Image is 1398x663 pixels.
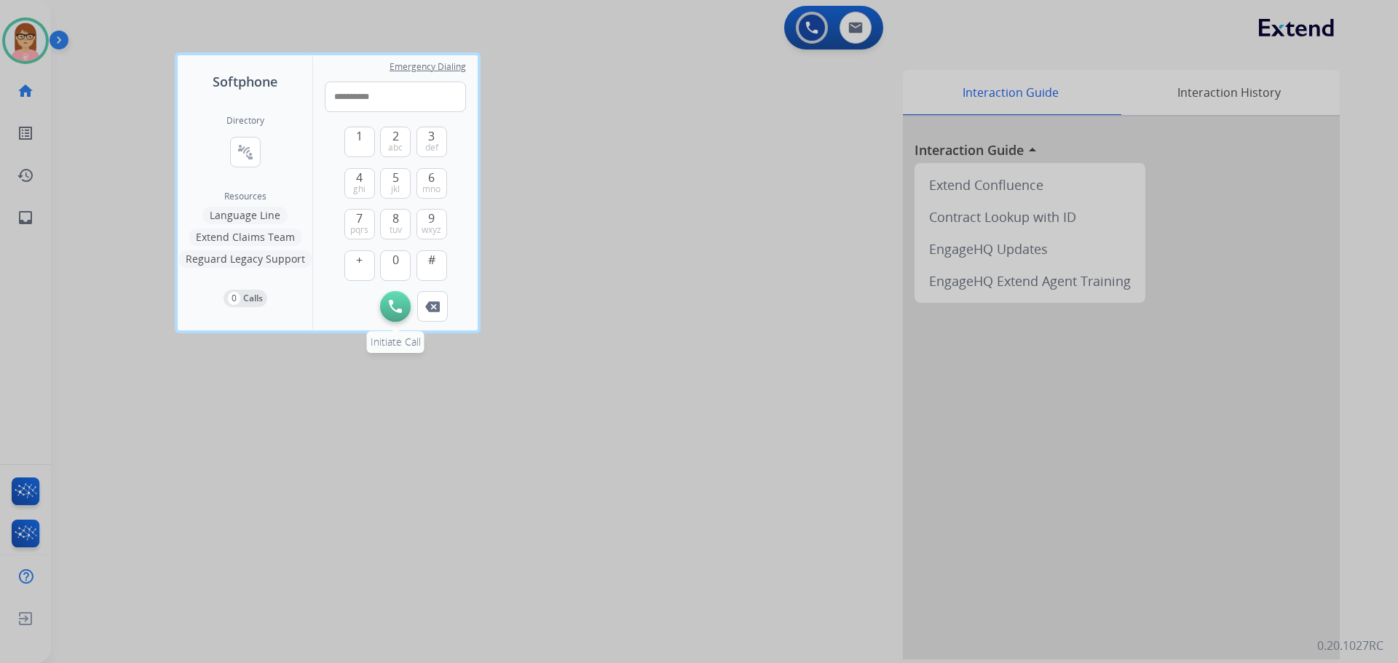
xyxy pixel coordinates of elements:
[371,335,421,349] span: Initiate Call
[422,183,441,195] span: mno
[344,127,375,157] button: 1
[344,209,375,239] button: 7pqrs
[243,292,263,305] p: Calls
[390,224,402,236] span: tuv
[237,143,254,161] mat-icon: connect_without_contact
[428,210,435,227] span: 9
[356,127,363,145] span: 1
[189,229,302,246] button: Extend Claims Team
[380,127,411,157] button: 2abc
[356,210,363,227] span: 7
[428,127,435,145] span: 3
[391,183,400,195] span: jkl
[178,250,312,268] button: Reguard Legacy Support
[224,290,267,307] button: 0Calls
[392,210,399,227] span: 8
[428,169,435,186] span: 6
[1317,637,1383,654] p: 0.20.1027RC
[344,168,375,199] button: 4ghi
[350,224,368,236] span: pqrs
[228,292,240,305] p: 0
[416,209,447,239] button: 9wxyz
[380,209,411,239] button: 8tuv
[344,250,375,281] button: +
[356,169,363,186] span: 4
[390,61,466,73] span: Emergency Dialing
[425,142,438,154] span: def
[356,251,363,269] span: +
[388,142,403,154] span: abc
[428,251,435,269] span: #
[202,207,288,224] button: Language Line
[389,300,402,313] img: call-button
[425,301,440,312] img: call-button
[416,168,447,199] button: 6mno
[380,291,411,322] button: Initiate Call
[422,224,441,236] span: wxyz
[226,115,264,127] h2: Directory
[380,168,411,199] button: 5jkl
[380,250,411,281] button: 0
[416,250,447,281] button: #
[416,127,447,157] button: 3def
[392,251,399,269] span: 0
[224,191,266,202] span: Resources
[392,169,399,186] span: 5
[353,183,366,195] span: ghi
[213,71,277,92] span: Softphone
[392,127,399,145] span: 2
